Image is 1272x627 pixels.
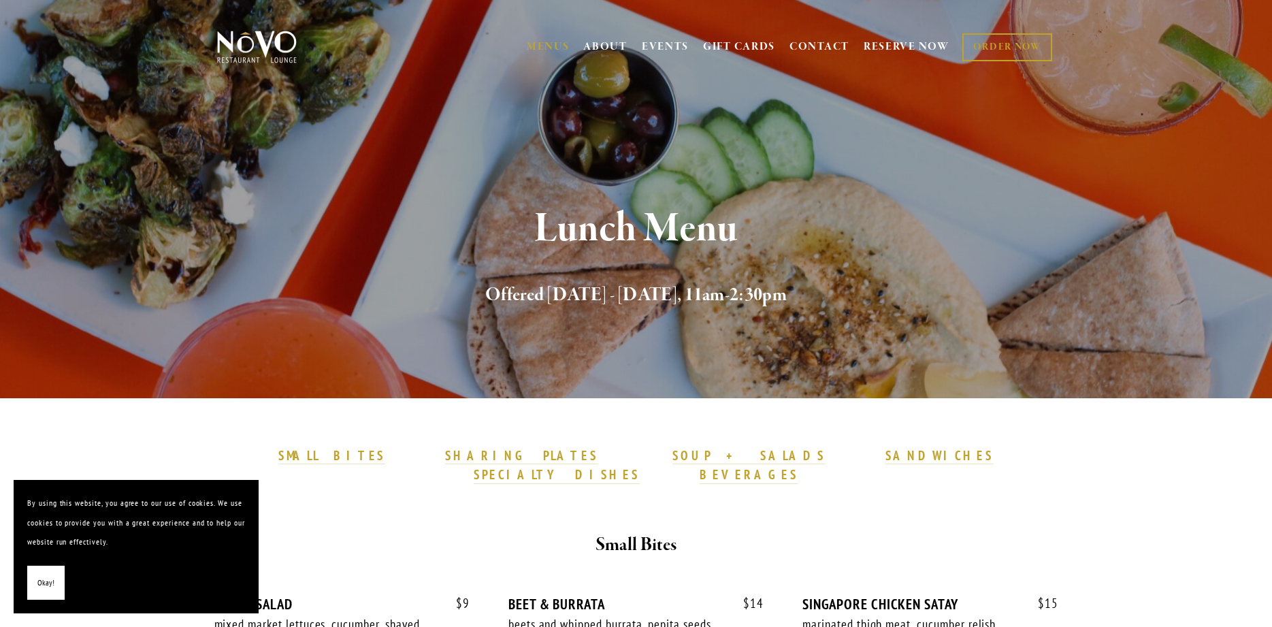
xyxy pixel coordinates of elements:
[962,33,1051,61] a: ORDER NOW
[1038,595,1045,611] span: $
[743,595,750,611] span: $
[27,566,65,600] button: Okay!
[14,480,259,613] section: Cookie banner
[527,40,570,54] a: MENUS
[445,447,598,464] strong: SHARING PLATES
[700,466,799,484] a: BEVERAGES
[789,34,849,60] a: CONTACT
[240,281,1033,310] h2: Offered [DATE] - [DATE], 11am-2:30pm
[802,596,1058,613] div: SINGAPORE CHICKEN SATAY
[37,573,54,593] span: Okay!
[730,596,764,611] span: 14
[672,447,825,465] a: SOUP + SALADS
[214,30,299,64] img: Novo Restaurant &amp; Lounge
[474,466,640,484] a: SPECIALTY DISHES
[1024,596,1058,611] span: 15
[474,466,640,483] strong: SPECIALTY DISHES
[885,447,994,464] strong: SANDWICHES
[703,34,775,60] a: GIFT CARDS
[456,595,463,611] span: $
[508,596,764,613] div: BEET & BURRATA
[442,596,470,611] span: 9
[240,207,1033,251] h1: Lunch Menu
[27,494,245,552] p: By using this website, you agree to our use of cookies. We use cookies to provide you with a grea...
[642,40,689,54] a: EVENTS
[445,447,598,465] a: SHARING PLATES
[700,466,799,483] strong: BEVERAGES
[214,596,470,613] div: HOUSE SALAD
[885,447,994,465] a: SANDWICHES
[278,447,385,464] strong: SMALL BITES
[278,447,385,465] a: SMALL BITES
[596,533,676,557] strong: Small Bites
[672,447,825,464] strong: SOUP + SALADS
[864,34,949,60] a: RESERVE NOW
[583,40,627,54] a: ABOUT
